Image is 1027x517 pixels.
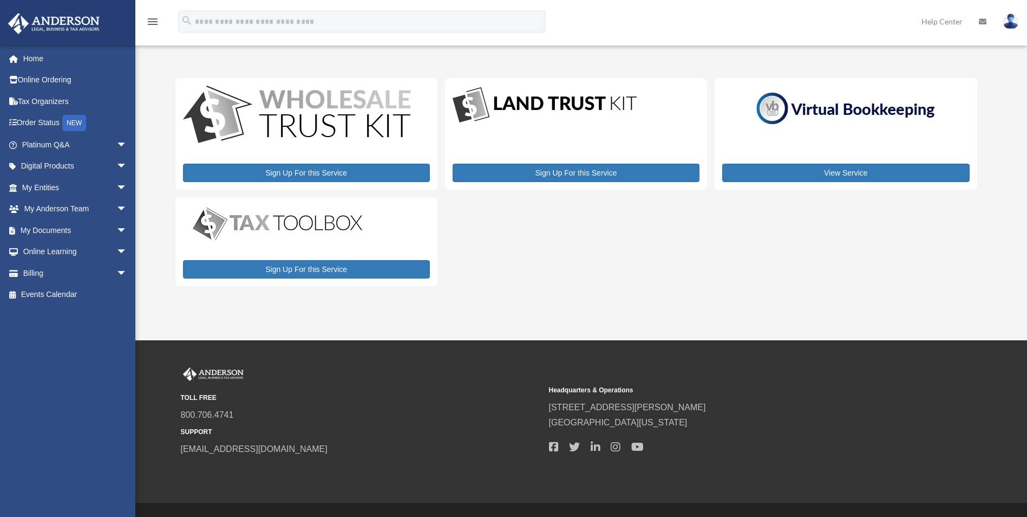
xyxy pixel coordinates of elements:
img: Anderson Advisors Platinum Portal [181,367,246,382]
div: NEW [62,115,86,131]
a: Billingarrow_drop_down [8,262,143,284]
a: Sign Up For this Service [453,164,699,182]
a: Digital Productsarrow_drop_down [8,156,138,177]
img: Anderson Advisors Platinum Portal [5,13,103,34]
img: LandTrust_lgo-1.jpg [453,86,637,125]
span: arrow_drop_down [116,198,138,221]
a: View Service [722,164,969,182]
span: arrow_drop_down [116,262,138,285]
a: Platinum Q&Aarrow_drop_down [8,134,143,156]
a: Home [8,48,143,69]
a: [GEOGRAPHIC_DATA][US_STATE] [549,418,688,427]
img: User Pic [1003,14,1019,29]
span: arrow_drop_down [116,241,138,263]
a: My Entitiesarrow_drop_down [8,177,143,198]
a: Events Calendar [8,284,143,306]
a: Order StatusNEW [8,112,143,134]
small: TOLL FREE [181,392,541,404]
a: [STREET_ADDRESS][PERSON_NAME] [549,403,706,412]
a: 800.706.4741 [181,410,234,419]
a: Online Learningarrow_drop_down [8,241,143,263]
img: taxtoolbox_new-1.webp [183,205,372,243]
a: Sign Up For this Service [183,164,430,182]
i: search [181,15,193,27]
span: arrow_drop_down [116,177,138,199]
small: SUPPORT [181,426,541,438]
span: arrow_drop_down [116,134,138,156]
img: WS-Trust-Kit-lgo-1.jpg [183,86,410,146]
a: Online Ordering [8,69,143,91]
span: arrow_drop_down [116,219,138,242]
span: arrow_drop_down [116,156,138,178]
a: My Documentsarrow_drop_down [8,219,143,241]
a: Sign Up For this Service [183,260,430,279]
a: menu [146,19,159,28]
i: menu [146,15,159,28]
a: Tax Organizers [8,91,143,112]
small: Headquarters & Operations [549,385,910,396]
a: [EMAIL_ADDRESS][DOMAIN_NAME] [181,444,328,454]
a: My Anderson Teamarrow_drop_down [8,198,143,220]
